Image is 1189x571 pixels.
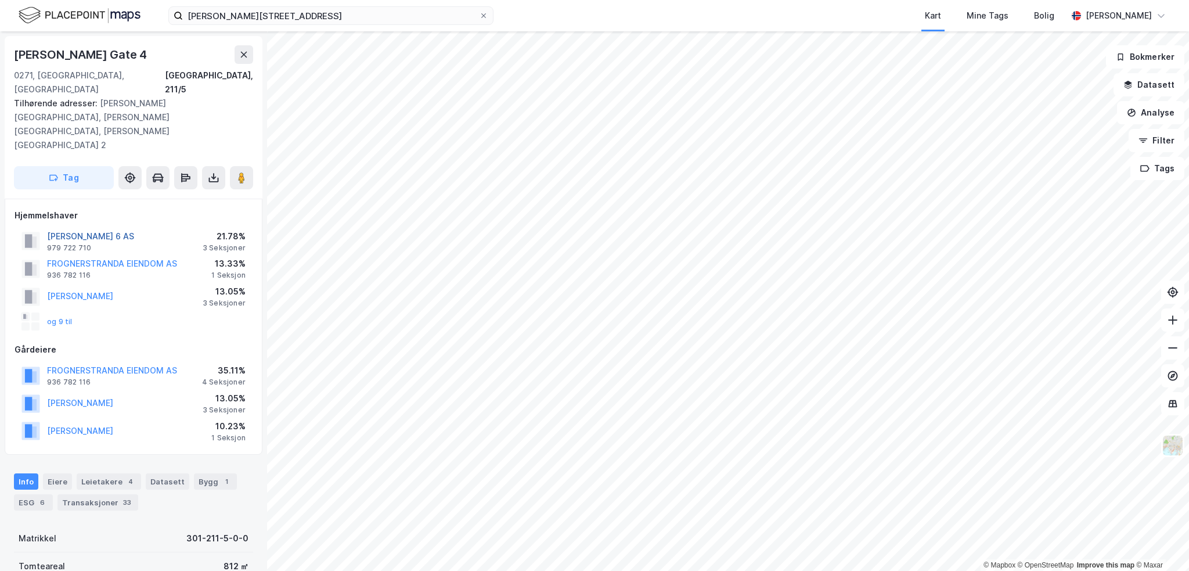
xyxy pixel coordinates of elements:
div: Info [14,473,38,490]
a: OpenStreetMap [1018,561,1074,569]
img: logo.f888ab2527a4732fd821a326f86c7f29.svg [19,5,140,26]
div: Bygg [194,473,237,490]
div: ESG [14,494,53,511]
a: Mapbox [983,561,1015,569]
iframe: Chat Widget [1131,515,1189,571]
button: Datasett [1114,73,1184,96]
div: 1 [221,476,232,487]
div: Hjemmelshaver [15,209,253,222]
input: Søk på adresse, matrikkel, gårdeiere, leietakere eller personer [183,7,479,24]
div: [GEOGRAPHIC_DATA], 211/5 [165,69,253,96]
div: 0271, [GEOGRAPHIC_DATA], [GEOGRAPHIC_DATA] [14,69,165,96]
div: 3 Seksjoner [203,405,246,415]
div: 35.11% [202,364,246,378]
div: Leietakere [77,473,141,490]
button: Analyse [1117,101,1184,124]
div: 1 Seksjon [211,433,246,443]
div: 1 Seksjon [211,271,246,280]
div: 13.05% [203,392,246,405]
div: 979 722 710 [47,243,91,253]
button: Tag [14,166,114,189]
div: 21.78% [203,229,246,243]
div: 4 [125,476,136,487]
div: 936 782 116 [47,378,91,387]
div: Gårdeiere [15,343,253,357]
div: Eiere [43,473,72,490]
div: 936 782 116 [47,271,91,280]
div: [PERSON_NAME] [1086,9,1152,23]
div: 3 Seksjoner [203,243,246,253]
div: 3 Seksjoner [203,299,246,308]
div: 13.33% [211,257,246,271]
div: 10.23% [211,419,246,433]
div: 4 Seksjoner [202,378,246,387]
div: Matrikkel [19,532,56,545]
button: Bokmerker [1106,45,1184,69]
div: [PERSON_NAME] Gate 4 [14,45,149,64]
button: Tags [1130,157,1184,180]
div: Kart [925,9,941,23]
div: Mine Tags [967,9,1008,23]
div: Transaksjoner [57,494,138,511]
div: Bolig [1034,9,1054,23]
button: Filter [1129,129,1184,152]
div: 6 [37,497,48,508]
div: 33 [121,497,134,508]
a: Improve this map [1077,561,1134,569]
div: Datasett [146,473,189,490]
span: Tilhørende adresser: [14,98,100,108]
div: [PERSON_NAME][GEOGRAPHIC_DATA], [PERSON_NAME][GEOGRAPHIC_DATA], [PERSON_NAME][GEOGRAPHIC_DATA] 2 [14,96,244,152]
div: 13.05% [203,285,246,299]
div: Kontrollprogram for chat [1131,515,1189,571]
div: 301-211-5-0-0 [186,532,248,545]
img: Z [1162,434,1184,457]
